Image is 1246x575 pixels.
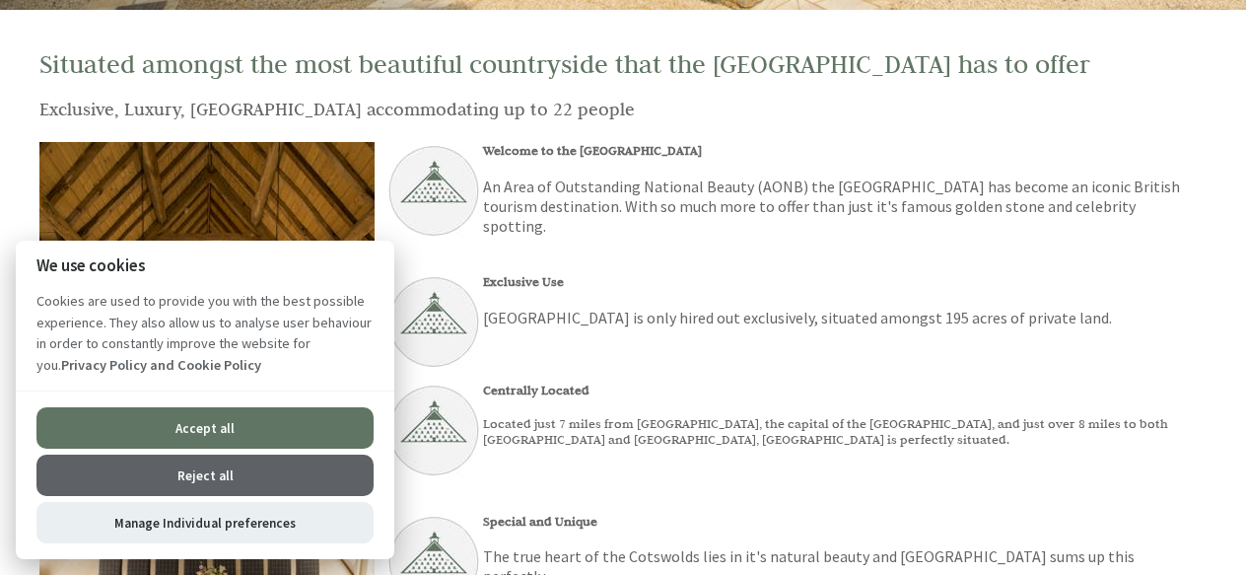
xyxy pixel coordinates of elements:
h2: We use cookies [16,256,394,275]
strong: Special and Unique [483,513,597,529]
h1: Situated amongst the most beautiful countryside that the [GEOGRAPHIC_DATA] has to offer [39,48,1183,80]
strong: Centrally Located [483,382,589,397]
p: [GEOGRAPHIC_DATA] is only hired out exclusively, situated amongst 195 acres of private land. [39,308,1183,327]
p: Cookies are used to provide you with the best possible experience. They also allow us to analyse ... [16,291,394,391]
strong: Exclusive Use [483,273,564,289]
p: An Area of Outstanding National Beauty (AONB) the [GEOGRAPHIC_DATA] has become an iconic British ... [39,177,1183,255]
strong: Welcome to the [GEOGRAPHIC_DATA] [483,142,702,158]
button: Accept all [36,407,374,449]
button: Manage Individual preferences [36,502,374,543]
h2: Exclusive, Luxury, [GEOGRAPHIC_DATA] accommodating up to 22 people [39,95,1183,123]
a: Privacy Policy and Cookie Policy [61,356,261,374]
button: Reject all [36,455,374,496]
h4: Located just 7 miles from [GEOGRAPHIC_DATA], the capital of the [GEOGRAPHIC_DATA], and just over ... [39,415,1183,447]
